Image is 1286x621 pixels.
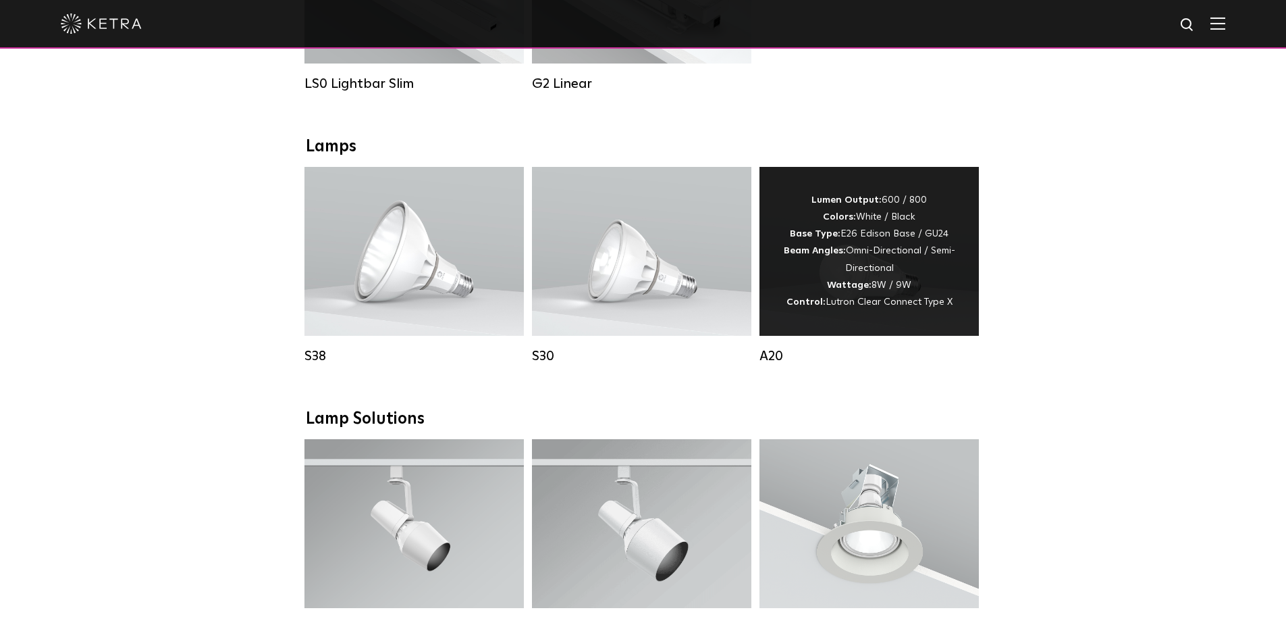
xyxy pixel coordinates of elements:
strong: Beam Angles: [784,246,846,255]
a: A20 Lumen Output:600 / 800Colors:White / BlackBase Type:E26 Edison Base / GU24Beam Angles:Omni-Di... [759,167,979,364]
span: Lutron Clear Connect Type X [826,297,953,307]
div: Lamps [306,137,981,157]
img: ketra-logo-2019-white [61,14,142,34]
div: LS0 Lightbar Slim [304,76,524,92]
img: search icon [1179,17,1196,34]
strong: Colors: [823,212,856,222]
div: G2 Linear [532,76,751,92]
div: S38 [304,348,524,364]
div: A20 [759,348,979,364]
div: S30 [532,348,751,364]
img: Hamburger%20Nav.svg [1210,17,1225,30]
strong: Control: [786,297,826,307]
div: 600 / 800 White / Black E26 Edison Base / GU24 Omni-Directional / Semi-Directional 8W / 9W [780,192,959,311]
strong: Base Type: [790,229,840,239]
strong: Wattage: [827,280,872,290]
a: S38 Lumen Output:1100Colors:White / BlackBase Type:E26 Edison Base / GU24Beam Angles:10° / 25° / ... [304,167,524,364]
div: Lamp Solutions [306,409,981,429]
strong: Lumen Output: [811,195,882,205]
a: S30 Lumen Output:1100Colors:White / BlackBase Type:E26 Edison Base / GU24Beam Angles:15° / 25° / ... [532,167,751,364]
